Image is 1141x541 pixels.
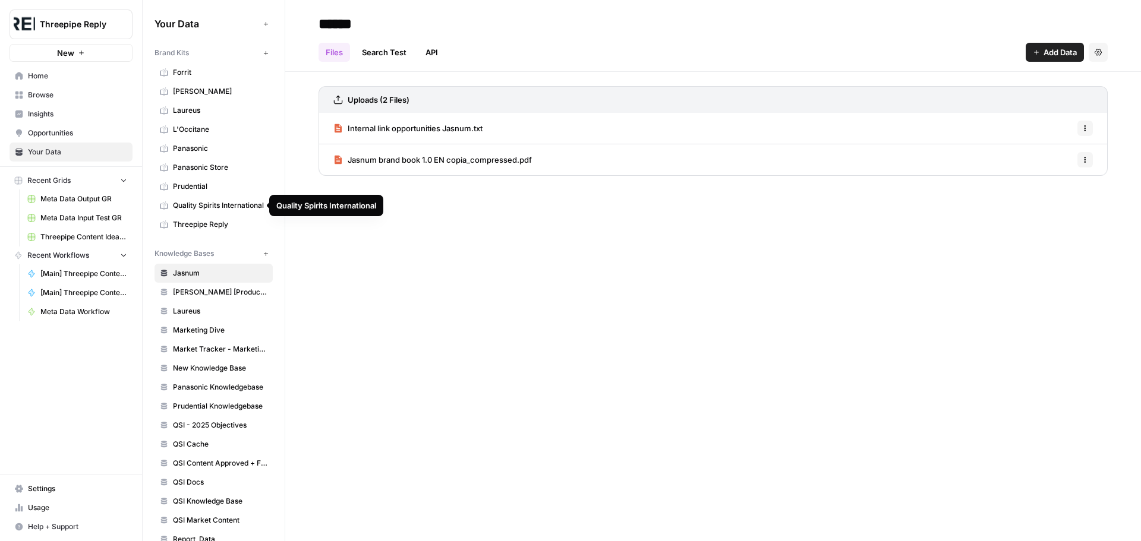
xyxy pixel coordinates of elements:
[10,479,133,498] a: Settings
[40,287,127,298] span: [Main] Threepipe Content Idea & Brief Generator
[27,175,71,186] span: Recent Grids
[173,124,267,135] span: L'Occitane
[173,496,267,507] span: QSI Knowledge Base
[10,124,133,143] a: Opportunities
[173,143,267,154] span: Panasonic
[40,268,127,279] span: [Main] Threepipe Content Producer
[155,454,273,473] a: QSI Content Approved + Feedback
[173,162,267,173] span: Panasonic Store
[319,43,350,62] a: Files
[173,105,267,116] span: Laureus
[155,264,273,283] a: Jasnum
[155,82,273,101] a: [PERSON_NAME]
[155,158,273,177] a: Panasonic Store
[155,397,273,416] a: Prudential Knowledgebase
[10,86,133,105] a: Browse
[10,517,133,536] button: Help + Support
[155,120,273,139] a: L'Occitane
[10,143,133,162] a: Your Data
[40,232,127,242] span: Threepipe Content Ideation Grid
[40,194,127,204] span: Meta Data Output GR
[40,18,112,30] span: Threepipe Reply
[173,306,267,317] span: Laureus
[173,515,267,526] span: QSI Market Content
[173,287,267,298] span: [PERSON_NAME] [Products]
[155,248,214,259] span: Knowledge Bases
[40,306,127,317] span: Meta Data Workflow
[10,498,133,517] a: Usage
[173,325,267,336] span: Marketing Dive
[155,435,273,454] a: QSI Cache
[355,43,414,62] a: Search Test
[28,147,127,157] span: Your Data
[173,219,267,230] span: Threepipe Reply
[155,63,273,82] a: Forrit
[155,177,273,196] a: Prudential
[14,14,35,35] img: Threepipe Reply Logo
[155,302,273,321] a: Laureus
[155,359,273,378] a: New Knowledge Base
[173,181,267,192] span: Prudential
[28,521,127,532] span: Help + Support
[28,502,127,513] span: Usage
[10,246,133,264] button: Recent Workflows
[28,90,127,100] span: Browse
[173,344,267,355] span: Market Tracker - Marketing + Advertising
[155,101,273,120] a: Laureus
[173,382,267,393] span: Panasonic Knowledgebase
[348,122,483,134] span: Internal link opportunities Jasnum.txt
[1044,46,1077,58] span: Add Data
[155,283,273,302] a: [PERSON_NAME] [Products]
[155,48,189,58] span: Brand Kits
[155,139,273,158] a: Panasonic
[22,302,133,321] a: Meta Data Workflow
[10,10,133,39] button: Workspace: Threepipe Reply
[155,378,273,397] a: Panasonic Knowledgebase
[173,363,267,374] span: New Knowledge Base
[173,200,267,211] span: Quality Spirits International
[22,227,133,246] a: Threepipe Content Ideation Grid
[333,87,409,113] a: Uploads (2 Files)
[28,128,127,138] span: Opportunities
[10,44,133,62] button: New
[28,483,127,494] span: Settings
[155,196,273,215] a: Quality Spirits International
[418,43,445,62] a: API
[173,401,267,412] span: Prudential Knowledgebase
[155,492,273,511] a: QSI Knowledge Base
[10,172,133,189] button: Recent Grids
[333,113,483,144] a: Internal link opportunities Jasnum.txt
[173,458,267,469] span: QSI Content Approved + Feedback
[173,86,267,97] span: [PERSON_NAME]
[155,473,273,492] a: QSI Docs
[173,67,267,78] span: Forrit
[173,420,267,431] span: QSI - 2025 Objectives
[348,94,409,106] h3: Uploads (2 Files)
[10,67,133,86] a: Home
[27,250,89,261] span: Recent Workflows
[1026,43,1084,62] button: Add Data
[57,47,74,59] span: New
[348,154,532,166] span: Jasnum brand book 1.0 EN copia_compressed.pdf
[10,105,133,124] a: Insights
[155,416,273,435] a: QSI - 2025 Objectives
[40,213,127,223] span: Meta Data Input Test GR
[22,283,133,302] a: [Main] Threepipe Content Idea & Brief Generator
[155,511,273,530] a: QSI Market Content
[155,321,273,340] a: Marketing Dive
[155,340,273,359] a: Market Tracker - Marketing + Advertising
[155,17,259,31] span: Your Data
[173,268,267,279] span: Jasnum
[333,144,532,175] a: Jasnum brand book 1.0 EN copia_compressed.pdf
[173,439,267,450] span: QSI Cache
[28,71,127,81] span: Home
[155,215,273,234] a: Threepipe Reply
[28,109,127,119] span: Insights
[173,477,267,488] span: QSI Docs
[22,264,133,283] a: [Main] Threepipe Content Producer
[22,208,133,227] a: Meta Data Input Test GR
[22,189,133,208] a: Meta Data Output GR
